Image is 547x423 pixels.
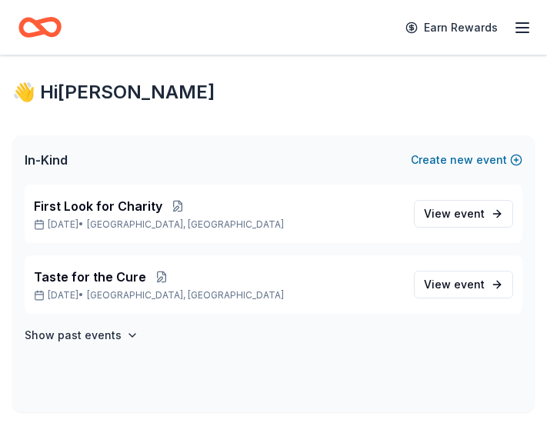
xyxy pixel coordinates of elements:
span: event [454,207,485,220]
a: Earn Rewards [396,14,507,42]
span: event [454,278,485,291]
p: [DATE] • [34,218,402,231]
p: [DATE] • [34,289,402,301]
span: First Look for Charity [34,197,162,215]
span: [GEOGRAPHIC_DATA], [GEOGRAPHIC_DATA] [87,218,284,231]
button: Createnewevent [411,151,522,169]
a: View event [414,200,513,228]
div: 👋 Hi [PERSON_NAME] [12,80,535,105]
span: View [424,205,485,223]
span: [GEOGRAPHIC_DATA], [GEOGRAPHIC_DATA] [87,289,284,301]
span: View [424,275,485,294]
span: new [450,151,473,169]
span: In-Kind [25,151,68,169]
span: Taste for the Cure [34,268,146,286]
h4: Show past events [25,326,122,345]
button: Show past events [25,326,138,345]
a: View event [414,271,513,298]
a: Home [18,9,62,45]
